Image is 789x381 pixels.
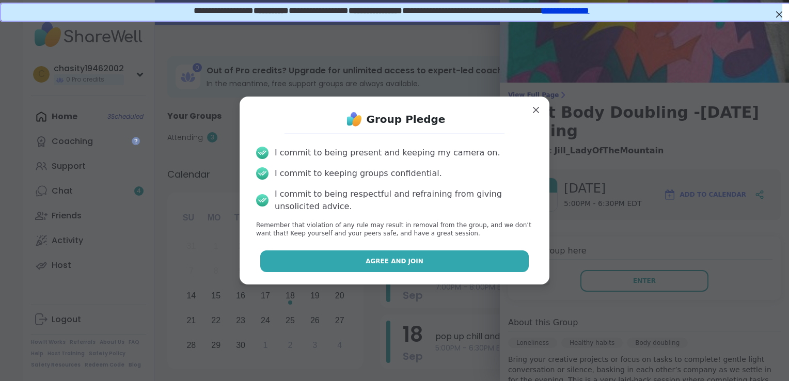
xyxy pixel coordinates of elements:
div: I commit to being respectful and refraining from giving unsolicited advice. [275,188,533,213]
button: Agree and Join [260,250,529,272]
h1: Group Pledge [367,112,446,126]
p: Remember that violation of any rule may result in removal from the group, and we don’t want that!... [256,221,533,239]
img: ShareWell Logo [344,109,365,130]
span: Agree and Join [366,257,423,266]
iframe: Spotlight [132,137,140,145]
div: I commit to keeping groups confidential. [275,167,442,180]
div: I commit to being present and keeping my camera on. [275,147,500,159]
